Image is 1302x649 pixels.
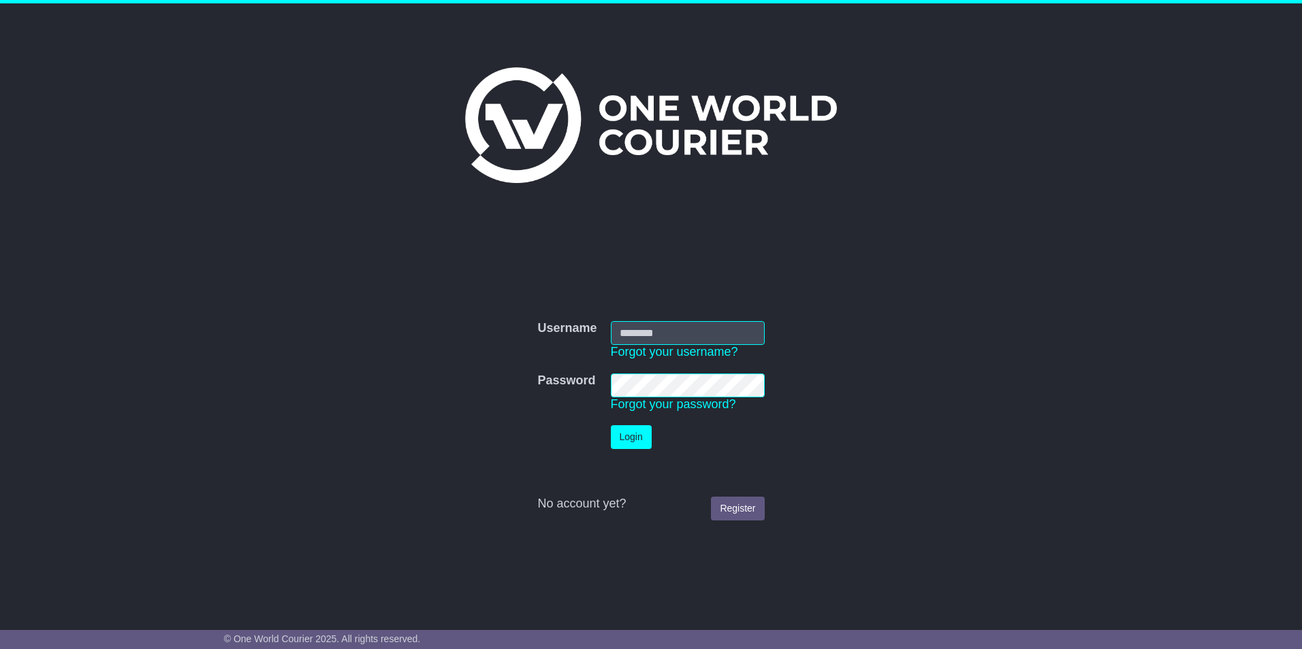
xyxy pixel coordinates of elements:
label: Username [537,321,597,336]
a: Forgot your password? [611,397,736,411]
button: Login [611,425,652,449]
div: No account yet? [537,497,764,512]
a: Forgot your username? [611,345,738,359]
img: One World [465,67,837,183]
span: © One World Courier 2025. All rights reserved. [224,633,421,644]
a: Register [711,497,764,520]
label: Password [537,373,595,388]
